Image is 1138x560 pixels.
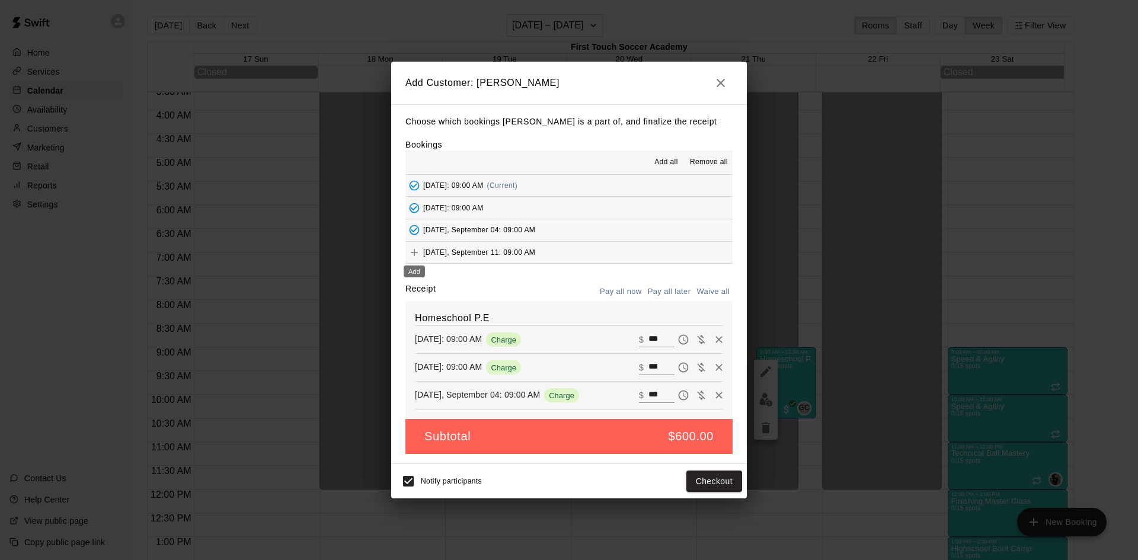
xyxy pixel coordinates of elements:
button: Checkout [686,471,742,492]
span: [DATE]: 09:00 AM [423,181,484,190]
h5: $600.00 [669,428,714,444]
button: Remove [710,359,728,376]
button: Remove all [685,153,733,172]
span: (Current) [487,181,518,190]
button: Added - Collect Payment[DATE]: 09:00 AM [405,197,733,219]
span: Remove all [690,156,728,168]
button: Pay all now [597,283,645,301]
button: Added - Collect Payment [405,221,423,239]
span: Charge [486,335,521,344]
p: $ [639,334,644,345]
span: Waive payment [692,334,710,344]
span: Pay later [675,361,692,372]
label: Receipt [405,283,436,301]
button: Added - Collect Payment[DATE], September 04: 09:00 AM [405,219,733,241]
p: Choose which bookings [PERSON_NAME] is a part of, and finalize the receipt [405,114,733,129]
button: Added - Collect Payment [405,177,423,194]
span: [DATE], September 11: 09:00 AM [423,248,535,257]
p: $ [639,361,644,373]
span: [DATE], September 04: 09:00 AM [423,226,535,234]
span: Charge [544,391,579,400]
h2: Add Customer: [PERSON_NAME] [391,62,747,104]
h6: Homeschool P.E [415,311,723,326]
span: Pay later [675,389,692,399]
span: Pay later [675,334,692,344]
span: Notify participants [421,477,482,485]
span: Waive payment [692,389,710,399]
span: [DATE]: 09:00 AM [423,203,484,212]
button: Add all [647,153,685,172]
div: Add [404,265,425,277]
h5: Subtotal [424,428,471,444]
label: Bookings [405,140,442,149]
span: Charge [486,363,521,372]
p: [DATE]: 09:00 AM [415,333,482,345]
button: Waive all [693,283,733,301]
button: Add[DATE], September 11: 09:00 AM [405,242,733,264]
p: [DATE], September 04: 09:00 AM [415,389,540,401]
span: Add [405,248,423,257]
button: Remove [710,331,728,348]
button: Added - Collect Payment[DATE]: 09:00 AM(Current) [405,175,733,197]
button: Remove [710,386,728,404]
p: $ [639,389,644,401]
p: [DATE]: 09:00 AM [415,361,482,373]
button: Added - Collect Payment [405,199,423,217]
span: Add all [654,156,678,168]
button: Pay all later [645,283,694,301]
span: Waive payment [692,361,710,372]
